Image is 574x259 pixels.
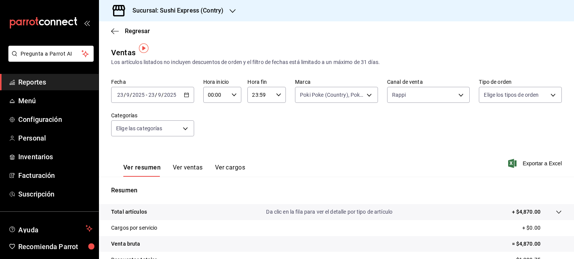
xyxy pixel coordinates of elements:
span: / [130,92,132,98]
span: Ayuda [18,224,83,233]
span: Recomienda Parrot [18,241,92,252]
span: Reportes [18,77,92,87]
span: Inventarios [18,152,92,162]
label: Tipo de orden [479,79,562,85]
input: ---- [164,92,177,98]
span: Configuración [18,114,92,125]
button: Regresar [111,27,150,35]
p: = $4,870.00 [512,240,562,248]
p: Resumen [111,186,562,195]
p: Total artículos [111,208,147,216]
label: Fecha [111,79,194,85]
button: Ver resumen [123,164,161,177]
span: Pregunta a Parrot AI [21,50,82,58]
span: Suscripción [18,189,92,199]
label: Canal de venta [387,79,470,85]
span: Poki Poke (Country), Poki Poke (Country Turbo) [300,91,364,99]
label: Hora fin [247,79,286,85]
div: navigation tabs [123,164,245,177]
a: Pregunta a Parrot AI [5,55,94,63]
span: Rappi [392,91,406,99]
span: Regresar [125,27,150,35]
div: Ventas [111,47,136,58]
span: / [161,92,164,98]
label: Marca [295,79,378,85]
span: Personal [18,133,92,143]
p: Venta bruta [111,240,140,248]
img: Tooltip marker [139,43,148,53]
p: + $0.00 [522,224,562,232]
span: / [124,92,126,98]
span: Elige los tipos de orden [484,91,539,99]
label: Hora inicio [203,79,242,85]
p: Cargos por servicio [111,224,158,232]
input: ---- [132,92,145,98]
div: Los artículos listados no incluyen descuentos de orden y el filtro de fechas está limitado a un m... [111,58,562,66]
p: Da clic en la fila para ver el detalle por tipo de artículo [266,208,392,216]
button: Exportar a Excel [510,159,562,168]
h3: Sucursal: Sushi Express (Contry) [126,6,223,15]
input: -- [126,92,130,98]
label: Categorías [111,113,194,118]
span: / [155,92,157,98]
input: -- [117,92,124,98]
span: Elige las categorías [116,125,163,132]
button: open_drawer_menu [84,20,90,26]
input: -- [158,92,161,98]
p: + $4,870.00 [512,208,541,216]
button: Ver ventas [173,164,203,177]
span: Facturación [18,170,92,181]
span: - [146,92,147,98]
button: Ver cargos [215,164,246,177]
span: Menú [18,96,92,106]
input: -- [148,92,155,98]
button: Pregunta a Parrot AI [8,46,94,62]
